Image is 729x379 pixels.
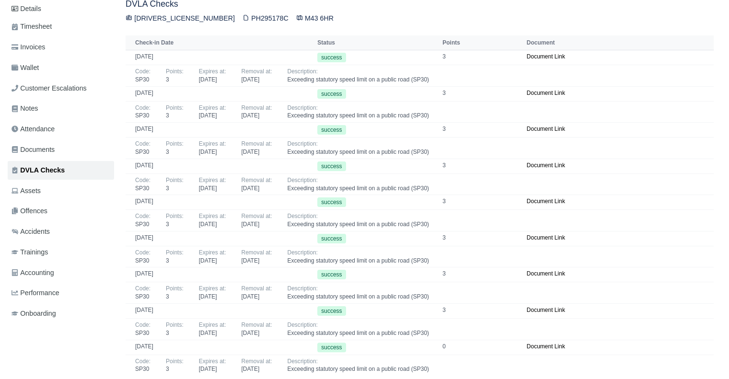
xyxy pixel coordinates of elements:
[166,285,184,293] div: Points:
[126,267,315,282] td: [DATE]
[135,365,150,373] div: SP30
[241,249,272,257] div: Removal at:
[241,365,272,373] div: [DATE]
[135,249,150,257] div: Code:
[241,321,272,329] div: Removal at:
[199,285,226,293] div: Expires at:
[241,220,272,229] div: [DATE]
[166,76,184,84] div: 3
[317,343,346,352] span: success
[126,195,315,210] td: [DATE]
[166,329,184,337] div: 3
[241,76,272,84] div: [DATE]
[12,103,38,114] span: Notes
[287,257,429,265] div: Exceeding statutory speed limit on a public road (SP30)
[135,357,150,366] div: Code:
[12,144,55,155] span: Documents
[315,35,440,50] th: Status
[135,76,150,84] div: SP30
[287,285,429,293] div: Description:
[199,184,226,193] div: [DATE]
[527,90,565,96] a: Document Link
[287,365,429,373] div: Exceeding statutory speed limit on a public road (SP30)
[287,329,429,337] div: Exceeding statutory speed limit on a public road (SP30)
[8,304,114,323] a: Onboarding
[8,222,114,241] a: Accidents
[241,212,272,220] div: Removal at:
[287,357,429,366] div: Description:
[199,68,226,76] div: Expires at:
[287,293,429,301] div: Exceeding statutory speed limit on a public road (SP30)
[8,161,114,180] a: DVLA Checks
[8,17,114,36] a: Timesheet
[166,68,184,76] div: Points:
[126,123,315,138] td: [DATE]
[166,249,184,257] div: Points:
[8,79,114,98] a: Customer Escalations
[199,148,226,156] div: [DATE]
[440,159,524,173] td: 3
[317,270,346,279] span: success
[287,140,429,148] div: Description:
[199,176,226,184] div: Expires at:
[8,182,114,200] a: Assets
[241,329,272,337] div: [DATE]
[287,321,429,329] div: Description:
[12,185,41,196] span: Assets
[166,293,184,301] div: 3
[440,340,524,355] td: 0
[126,13,714,24] div: [DRIVERS_LICENSE_NUMBER] PH295178C M43 6HR
[241,257,272,265] div: [DATE]
[287,112,429,120] div: Exceeding statutory speed limit on a public road (SP30)
[135,321,150,329] div: Code:
[8,99,114,118] a: Notes
[199,357,226,366] div: Expires at:
[166,257,184,265] div: 3
[527,307,565,313] a: Document Link
[287,220,429,229] div: Exceeding statutory speed limit on a public road (SP30)
[199,140,226,148] div: Expires at:
[8,202,114,220] a: Offences
[440,50,524,65] td: 3
[317,53,346,62] span: success
[135,184,150,193] div: SP30
[166,140,184,148] div: Points:
[241,148,272,156] div: [DATE]
[287,76,429,84] div: Exceeding statutory speed limit on a public road (SP30)
[527,234,565,241] a: Document Link
[8,140,114,159] a: Documents
[287,176,429,184] div: Description:
[199,257,226,265] div: [DATE]
[681,333,729,379] iframe: Chat Widget
[12,42,45,53] span: Invoices
[287,212,429,220] div: Description:
[527,53,565,60] a: Document Link
[440,267,524,282] td: 3
[199,365,226,373] div: [DATE]
[287,249,429,257] div: Description:
[126,159,315,173] td: [DATE]
[166,357,184,366] div: Points:
[166,148,184,156] div: 3
[166,176,184,184] div: Points:
[135,112,150,120] div: SP30
[287,104,429,112] div: Description:
[527,162,565,169] a: Document Link
[12,62,39,73] span: Wallet
[287,184,429,193] div: Exceeding statutory speed limit on a public road (SP30)
[8,38,114,57] a: Invoices
[126,50,315,65] td: [DATE]
[12,21,52,32] span: Timesheet
[126,86,315,101] td: [DATE]
[241,104,272,112] div: Removal at:
[166,104,184,112] div: Points:
[126,231,315,246] td: [DATE]
[12,308,56,319] span: Onboarding
[440,304,524,319] td: 3
[166,212,184,220] div: Points:
[135,212,150,220] div: Code:
[199,212,226,220] div: Expires at:
[241,112,272,120] div: [DATE]
[241,285,272,293] div: Removal at:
